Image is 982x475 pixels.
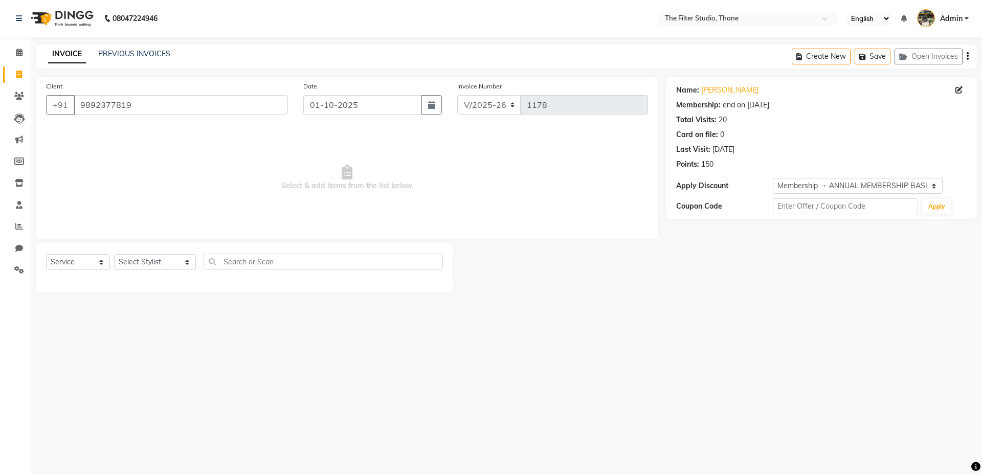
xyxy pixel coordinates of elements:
div: Coupon Code [676,201,773,212]
button: Create New [792,49,851,64]
div: Membership: [676,100,721,110]
div: end on [DATE] [723,100,769,110]
div: 150 [701,159,713,170]
button: Apply [922,199,951,214]
input: Enter Offer / Coupon Code [773,198,918,214]
label: Date [303,82,317,91]
a: INVOICE [48,45,86,63]
label: Invoice Number [457,82,502,91]
label: Client [46,82,62,91]
div: 0 [720,129,724,140]
img: Admin [917,9,935,27]
a: PREVIOUS INVOICES [98,49,170,58]
div: 20 [719,115,727,125]
div: Name: [676,85,699,96]
span: Admin [940,13,963,24]
b: 08047224946 [113,4,158,33]
img: logo [26,4,96,33]
a: [PERSON_NAME] [701,85,758,96]
input: Search by Name/Mobile/Email/Code [74,95,288,115]
button: Save [855,49,890,64]
div: [DATE] [712,144,734,155]
div: Total Visits: [676,115,717,125]
div: Card on file: [676,129,718,140]
span: Select & add items from the list below [46,127,648,229]
input: Search or Scan [204,254,443,269]
div: Apply Discount [676,180,773,191]
div: Points: [676,159,699,170]
button: Open Invoices [895,49,963,64]
button: +91 [46,95,75,115]
div: Last Visit: [676,144,710,155]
